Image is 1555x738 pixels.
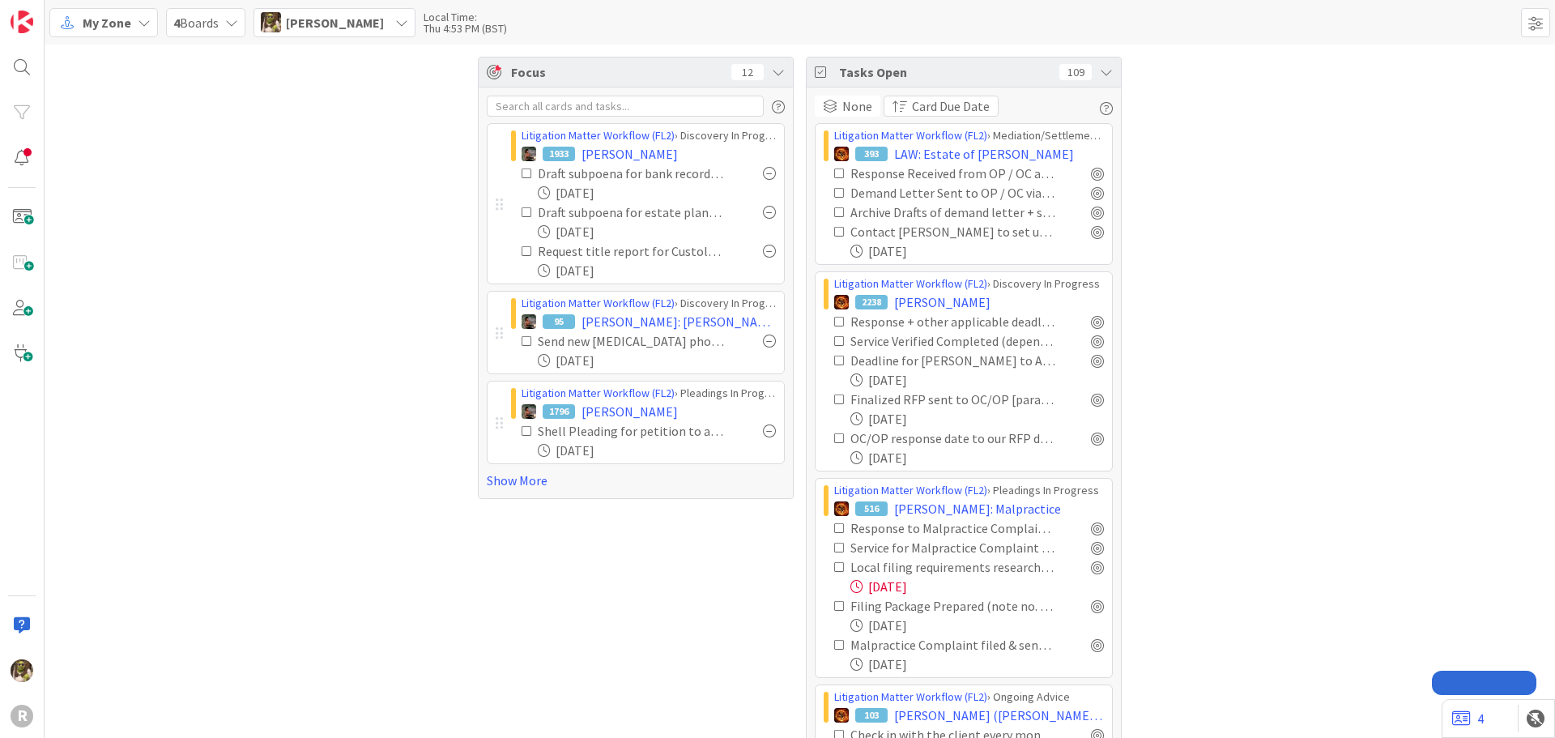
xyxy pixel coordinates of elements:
[912,96,990,116] span: Card Due Date
[83,13,131,32] span: My Zone
[11,11,33,33] img: Visit kanbanzone.com
[850,351,1055,370] div: Deadline for [PERSON_NAME] to Answer Complaint : [DATE]
[850,635,1055,655] div: Malpractice Complaint filed & sent out for Service [paralegal] by [DATE]
[894,706,1104,725] span: [PERSON_NAME] ([PERSON_NAME] v [PERSON_NAME])
[850,655,1104,674] div: [DATE]
[731,64,764,80] div: 12
[834,276,987,291] a: Litigation Matter Workflow (FL2)
[834,482,1104,499] div: › Pleadings In Progress
[850,222,1055,241] div: Contact [PERSON_NAME] to set up phone call with TWR (after petition is drafted)
[842,96,872,116] span: None
[522,296,675,310] a: Litigation Matter Workflow (FL2)
[834,689,987,704] a: Litigation Matter Workflow (FL2)
[884,96,999,117] button: Card Due Date
[11,659,33,682] img: DG
[834,147,849,161] img: TR
[850,557,1055,577] div: Local filing requirements researched from [GEOGRAPHIC_DATA] [paralegal]
[1452,709,1484,728] a: 4
[839,62,1051,82] span: Tasks Open
[543,147,575,161] div: 1933
[894,144,1074,164] span: LAW: Estate of [PERSON_NAME]
[538,421,727,441] div: Shell Pleading for petition to approve of distribution - created by paralegal
[538,164,727,183] div: Draft subpoena for bank records of decedent
[834,708,849,723] img: TR
[173,13,219,32] span: Boards
[582,144,678,164] span: [PERSON_NAME]
[834,295,849,309] img: TR
[834,128,987,143] a: Litigation Matter Workflow (FL2)
[538,351,776,370] div: [DATE]
[850,203,1055,222] div: Archive Drafts of demand letter + save final version in correspondence folder
[855,708,888,723] div: 103
[850,370,1104,390] div: [DATE]
[538,241,727,261] div: Request title report for Custolo property) check with clients real-estate agent)
[834,483,987,497] a: Litigation Matter Workflow (FL2)
[522,147,536,161] img: MW
[894,499,1061,518] span: [PERSON_NAME]: Malpractice
[850,518,1055,538] div: Response to Malpractice Complaint calendared & card next deadline updated [paralegal]
[850,577,1104,596] div: [DATE]
[834,689,1104,706] div: › Ongoing Advice
[538,203,727,222] div: Draft subpoena for estate planning file from decedents prior counsel (check cross-petition)
[424,11,507,23] div: Local Time:
[522,128,675,143] a: Litigation Matter Workflow (FL2)
[855,295,888,309] div: 2238
[522,127,776,144] div: › Discovery In Progress
[522,386,675,400] a: Litigation Matter Workflow (FL2)
[11,705,33,727] div: R
[538,183,776,203] div: [DATE]
[261,12,281,32] img: DG
[850,596,1055,616] div: Filing Package Prepared (note no. of copies, cover sheet, etc.) + Filing Fee Noted [paralegal]
[850,538,1055,557] div: Service for Malpractice Complaint Verified Completed (depends on service method) [paralegal]
[850,241,1104,261] div: [DATE]
[538,331,727,351] div: Send new [MEDICAL_DATA] photos to opposing counsel / remind max
[543,404,575,419] div: 1796
[538,261,776,280] div: [DATE]
[850,616,1104,635] div: [DATE]
[522,404,536,419] img: MW
[850,390,1055,409] div: Finalized RFP sent to OC/OP [paralegal]
[855,501,888,516] div: 516
[522,314,536,329] img: MW
[855,147,888,161] div: 393
[850,183,1055,203] div: Demand Letter Sent to OP / OC via US Mail + Email
[511,62,718,82] span: Focus
[894,292,991,312] span: [PERSON_NAME]
[834,127,1104,144] div: › Mediation/Settlement in Progress
[286,13,384,32] span: [PERSON_NAME]
[173,15,180,31] b: 4
[582,402,678,421] span: [PERSON_NAME]
[424,23,507,34] div: Thu 4:53 PM (BST)
[850,312,1055,331] div: Response + other applicable deadlines calendared
[1059,64,1092,80] div: 109
[522,385,776,402] div: › Pleadings In Progress
[850,448,1104,467] div: [DATE]
[487,96,764,117] input: Search all cards and tasks...
[850,331,1055,351] div: Service Verified Completed (depends on service method)
[487,471,785,490] a: Show More
[834,275,1104,292] div: › Discovery In Progress
[850,429,1055,448] div: OC/OP response date to our RFP docketed [paralegal]
[850,409,1104,429] div: [DATE]
[834,501,849,516] img: TR
[582,312,776,331] span: [PERSON_NAME]: [PERSON_NAME]
[538,222,776,241] div: [DATE]
[538,441,776,460] div: [DATE]
[543,314,575,329] div: 95
[522,295,776,312] div: › Discovery In Progress
[850,164,1055,183] div: Response Received from OP / OC and saved to file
